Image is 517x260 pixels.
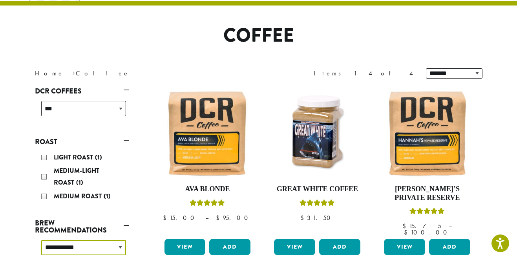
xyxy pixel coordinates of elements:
div: Rated 5.00 out of 5 [190,198,225,210]
a: View [164,239,206,255]
h1: Coffee [29,24,488,47]
div: Items 1-4 of 4 [314,69,414,78]
img: Ava-Blonde-12oz-1-300x300.jpg [162,88,252,179]
h4: Ava Blonde [163,185,253,194]
div: Rated 5.00 out of 5 [409,207,445,218]
bdi: 15.00 [163,214,198,222]
span: Medium Roast [54,192,104,201]
span: $ [216,214,223,222]
div: Roast [35,148,129,207]
a: View [384,239,425,255]
span: (1) [95,153,102,162]
span: $ [300,214,307,222]
a: Ava BlondeRated 5.00 out of 5 [163,88,253,236]
button: Add [429,239,470,255]
img: Great-White-Coffee.png [272,88,362,179]
nav: Breadcrumb [35,69,247,78]
span: – [449,222,452,230]
span: $ [163,214,170,222]
span: $ [404,228,411,236]
button: Add [209,239,250,255]
h4: Great White Coffee [272,185,362,194]
span: Medium-Light Roast [54,166,99,187]
a: View [274,239,315,255]
bdi: 95.00 [216,214,252,222]
span: $ [402,222,409,230]
bdi: 15.75 [402,222,441,230]
a: Brew Recommendations [35,216,129,237]
div: Rated 5.00 out of 5 [300,198,335,210]
span: (1) [76,178,83,187]
a: [PERSON_NAME]’s Private ReserveRated 5.00 out of 5 [382,88,472,236]
span: (1) [104,192,111,201]
img: Hannahs-Private-Reserve-12oz-300x300.jpg [382,88,472,179]
a: Roast [35,135,129,148]
span: › [72,66,75,78]
bdi: 100.00 [404,228,451,236]
span: Light Roast [54,153,95,162]
a: Great White CoffeeRated 5.00 out of 5 $31.50 [272,88,362,236]
h4: [PERSON_NAME]’s Private Reserve [382,185,472,202]
div: DCR Coffees [35,98,129,126]
button: Add [319,239,360,255]
bdi: 31.50 [300,214,334,222]
span: – [205,214,208,222]
a: DCR Coffees [35,84,129,98]
a: Home [35,69,64,77]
